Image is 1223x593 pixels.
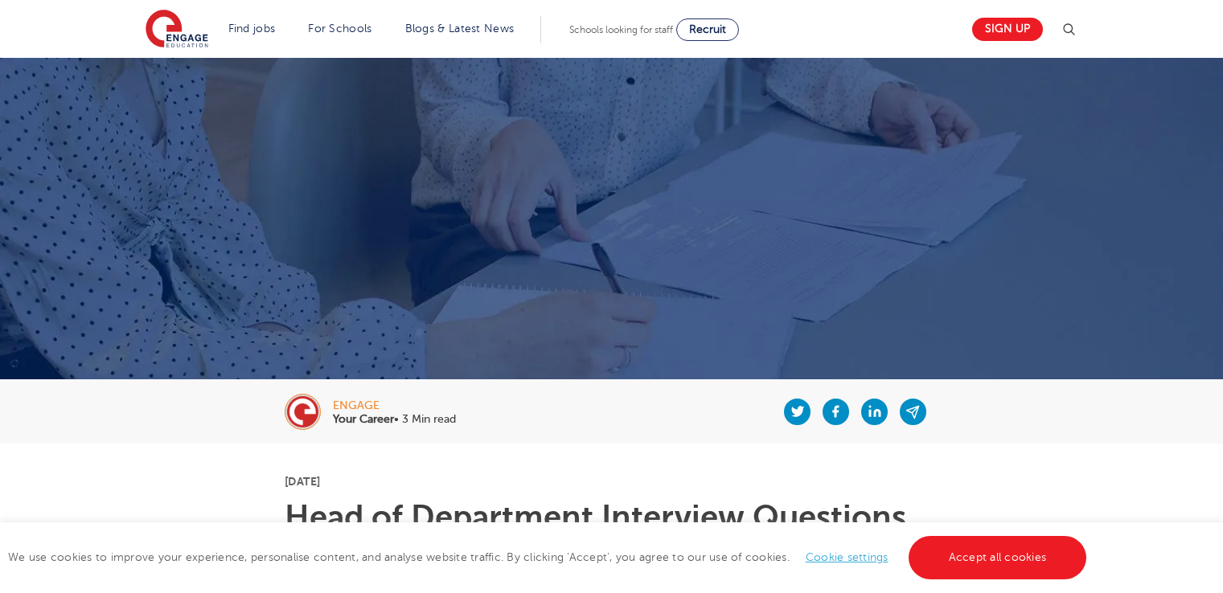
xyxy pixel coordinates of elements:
[8,551,1090,563] span: We use cookies to improve your experience, personalise content, and analyse website traffic. By c...
[972,18,1043,41] a: Sign up
[806,551,889,563] a: Cookie settings
[676,18,739,41] a: Recruit
[285,476,938,487] p: [DATE]
[909,536,1087,579] a: Accept all cookies
[146,10,208,50] img: Engage Education
[228,22,276,35] a: Find jobs
[333,400,456,411] div: engage
[308,22,371,35] a: For Schools
[333,413,394,425] b: Your Career
[405,22,515,35] a: Blogs & Latest News
[285,501,938,534] h1: Head of Department Interview Questions
[333,414,456,425] p: • 3 Min read
[689,23,726,35] span: Recruit
[569,24,673,35] span: Schools looking for staff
